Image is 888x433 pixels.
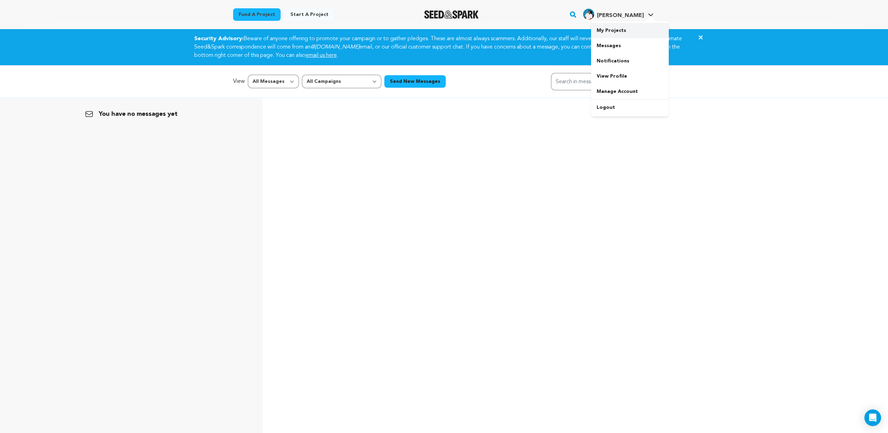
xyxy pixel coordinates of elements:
a: Notifications [591,53,669,69]
a: Seed&Spark Homepage [424,10,479,19]
a: email us here [306,53,337,58]
div: Open Intercom Messenger [864,409,881,426]
span: Conrad M.'s Profile [582,7,655,22]
a: Logout [591,100,669,115]
em: @[DOMAIN_NAME] [310,44,359,50]
a: View Profile [591,69,669,84]
p: View [233,77,245,86]
p: You have no messages yet [8,109,254,119]
a: Start a project [285,8,334,21]
strong: Security Advisory: [194,36,244,42]
a: Fund a project [233,8,281,21]
a: Conrad M.'s Profile [582,7,655,20]
span: [PERSON_NAME] [597,13,644,18]
button: Send New Messages [384,75,446,88]
img: Seed&Spark Logo Dark Mode [424,10,479,19]
img: 74de8a38eed53438.jpg [583,9,594,20]
div: Beware of anyone offering to promote your campaign or to gather pledges. These are almost always ... [186,35,702,60]
a: My Projects [591,23,669,38]
div: Conrad M.'s Profile [583,9,644,20]
a: Manage Account [591,84,669,99]
input: Search in messages... [551,73,655,90]
a: Messages [591,38,669,53]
